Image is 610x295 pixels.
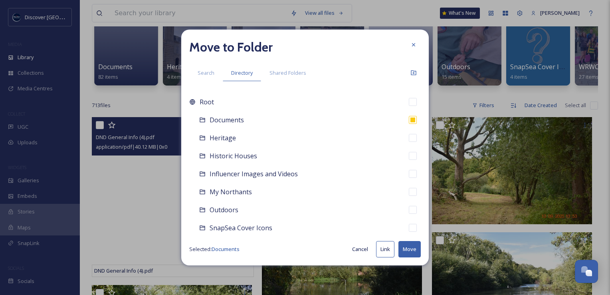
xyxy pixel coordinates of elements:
span: Selected: [189,245,240,253]
span: My Northants [210,187,252,196]
button: Open Chat [575,260,598,283]
h2: Move to Folder [189,38,273,57]
span: Directory [231,69,253,77]
span: Documents [210,116,244,124]
button: Link [376,241,394,257]
span: Outdoors [210,205,238,214]
span: Shared Folders [269,69,306,77]
span: Heritage [210,134,236,142]
span: Documents [212,245,240,253]
span: Historic Houses [210,151,257,160]
button: Move [398,241,421,257]
span: Search [198,69,214,77]
span: Influencer Images and Videos [210,169,298,178]
button: Cancel [348,241,372,257]
span: Root [200,97,214,107]
span: SnapSea Cover Icons [210,223,272,232]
